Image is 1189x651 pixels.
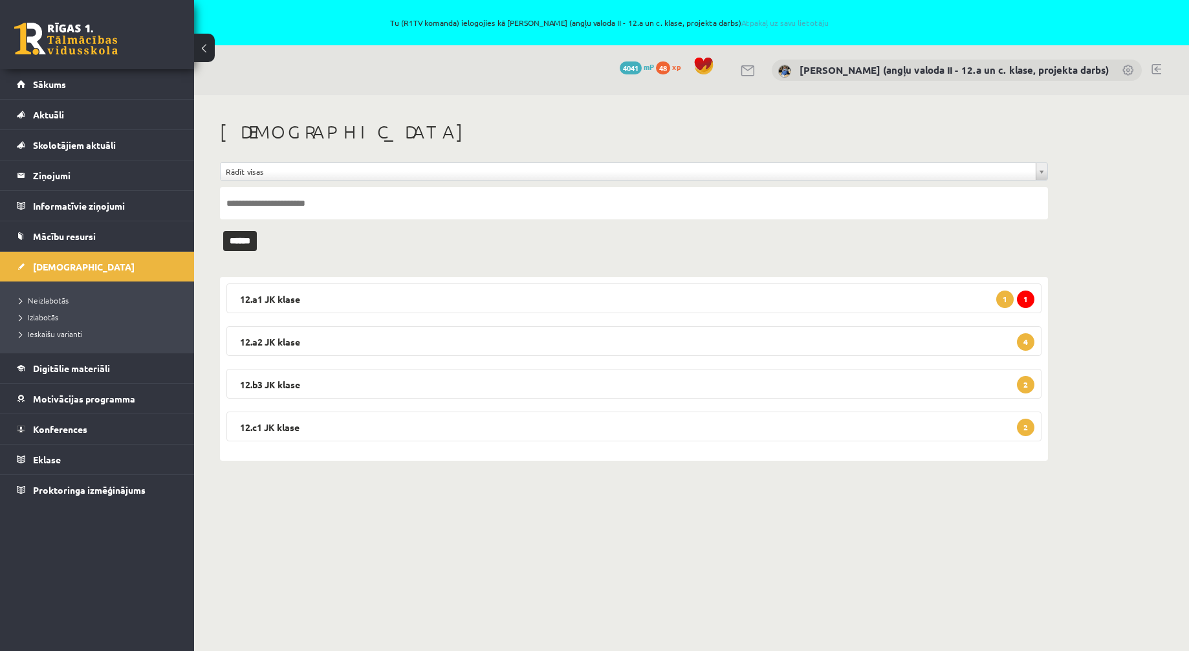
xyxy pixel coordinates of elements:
span: Skolotājiem aktuāli [33,139,116,151]
a: Konferences [17,414,178,444]
a: Ziņojumi [17,160,178,190]
a: Digitālie materiāli [17,353,178,383]
span: Sākums [33,78,66,90]
span: [DEMOGRAPHIC_DATA] [33,261,135,272]
span: Proktoringa izmēģinājums [33,484,146,496]
a: Rādīt visas [221,163,1047,180]
a: Neizlabotās [19,294,181,306]
a: [PERSON_NAME] (angļu valoda II - 12.a un c. klase, projekta darbs) [800,63,1109,76]
a: Izlabotās [19,311,181,323]
a: [DEMOGRAPHIC_DATA] [17,252,178,281]
a: Motivācijas programma [17,384,178,414]
span: Ieskaišu varianti [19,329,83,339]
span: Eklase [33,454,61,465]
span: 1 [1017,291,1034,308]
img: Katrīne Laizāne (angļu valoda II - 12.a un c. klase, projekta darbs) [778,65,791,78]
legend: Informatīvie ziņojumi [33,191,178,221]
a: Atpakaļ uz savu lietotāju [741,17,829,28]
legend: Ziņojumi [33,160,178,190]
a: 4041 mP [620,61,654,72]
a: Ieskaišu varianti [19,328,181,340]
a: Proktoringa izmēģinājums [17,475,178,505]
span: 2 [1017,376,1034,393]
span: Rādīt visas [226,163,1031,180]
a: 48 xp [656,61,687,72]
a: Informatīvie ziņojumi [17,191,178,221]
span: 4 [1017,333,1034,351]
span: 1 [996,291,1014,308]
a: Rīgas 1. Tālmācības vidusskola [14,23,118,55]
span: Konferences [33,423,87,435]
h1: [DEMOGRAPHIC_DATA] [220,121,1048,143]
a: Aktuāli [17,100,178,129]
a: Skolotājiem aktuāli [17,130,178,160]
legend: 12.a1 JK klase [226,283,1042,313]
span: xp [672,61,681,72]
span: Motivācijas programma [33,393,135,404]
a: Mācību resursi [17,221,178,251]
span: Neizlabotās [19,295,69,305]
span: 48 [656,61,670,74]
span: Tu (R1TV komanda) ielogojies kā [PERSON_NAME] (angļu valoda II - 12.a un c. klase, projekta darbs) [149,19,1070,27]
legend: 12.b3 JK klase [226,369,1042,399]
span: Aktuāli [33,109,64,120]
a: Sākums [17,69,178,99]
legend: 12.c1 JK klase [226,412,1042,441]
a: Eklase [17,445,178,474]
span: Izlabotās [19,312,58,322]
span: 4041 [620,61,642,74]
span: Digitālie materiāli [33,362,110,374]
legend: 12.a2 JK klase [226,326,1042,356]
span: mP [644,61,654,72]
span: 2 [1017,419,1034,436]
span: Mācību resursi [33,230,96,242]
